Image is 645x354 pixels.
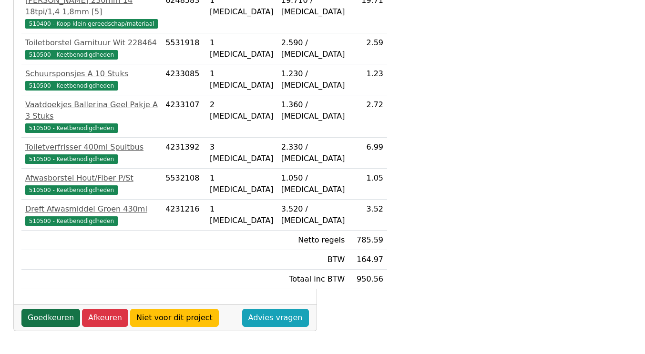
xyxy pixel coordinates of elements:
div: 1.050 / [MEDICAL_DATA] [281,172,345,195]
div: 2 [MEDICAL_DATA] [210,99,274,122]
a: Toiletverfrisser 400ml Spuitbus510500 - Keetbenodigdheden [25,142,158,164]
span: 510500 - Keetbenodigdheden [25,50,118,60]
td: Totaal inc BTW [277,270,349,289]
a: Schuursponsjes A 10 Stuks510500 - Keetbenodigdheden [25,68,158,91]
td: 4233107 [162,95,206,138]
a: Toiletborstel Garnituur Wit 228464510500 - Keetbenodigdheden [25,37,158,60]
td: 4231216 [162,200,206,231]
a: Dreft Afwasmiddel Groen 430ml510500 - Keetbenodigdheden [25,203,158,226]
td: 2.72 [348,95,387,138]
div: 3 [MEDICAL_DATA] [210,142,274,164]
td: 164.97 [348,250,387,270]
td: 1.05 [348,169,387,200]
div: Vaatdoekjes Ballerina Geel Pakje A 3 Stuks [25,99,158,122]
div: 1.230 / [MEDICAL_DATA] [281,68,345,91]
div: 1 [MEDICAL_DATA] [210,37,274,60]
a: Afwasborstel Hout/Fiber P/St510500 - Keetbenodigdheden [25,172,158,195]
td: 950.56 [348,270,387,289]
span: 510500 - Keetbenodigdheden [25,123,118,133]
td: 4231392 [162,138,206,169]
div: 1 [MEDICAL_DATA] [210,68,274,91]
span: 510500 - Keetbenodigdheden [25,154,118,164]
div: Toiletverfrisser 400ml Spuitbus [25,142,158,153]
a: Advies vragen [242,309,309,327]
span: 510500 - Keetbenodigdheden [25,216,118,226]
td: 5532108 [162,169,206,200]
td: Netto regels [277,231,349,250]
div: 1 [MEDICAL_DATA] [210,172,274,195]
div: 2.590 / [MEDICAL_DATA] [281,37,345,60]
div: Toiletborstel Garnituur Wit 228464 [25,37,158,49]
td: 2.59 [348,33,387,64]
td: 4233085 [162,64,206,95]
a: Vaatdoekjes Ballerina Geel Pakje A 3 Stuks510500 - Keetbenodigdheden [25,99,158,133]
div: 3.520 / [MEDICAL_DATA] [281,203,345,226]
td: 785.59 [348,231,387,250]
div: 2.330 / [MEDICAL_DATA] [281,142,345,164]
div: Schuursponsjes A 10 Stuks [25,68,158,80]
td: 3.52 [348,200,387,231]
div: Dreft Afwasmiddel Groen 430ml [25,203,158,215]
a: Niet voor dit project [130,309,219,327]
div: 1.360 / [MEDICAL_DATA] [281,99,345,122]
div: Afwasborstel Hout/Fiber P/St [25,172,158,184]
td: 6.99 [348,138,387,169]
td: 5531918 [162,33,206,64]
td: BTW [277,250,349,270]
a: Goedkeuren [21,309,80,327]
span: 510500 - Keetbenodigdheden [25,185,118,195]
span: 510500 - Keetbenodigdheden [25,81,118,91]
span: 510400 - Koop klein gereedschap/materiaal [25,19,158,29]
a: Afkeuren [82,309,128,327]
td: 1.23 [348,64,387,95]
div: 1 [MEDICAL_DATA] [210,203,274,226]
